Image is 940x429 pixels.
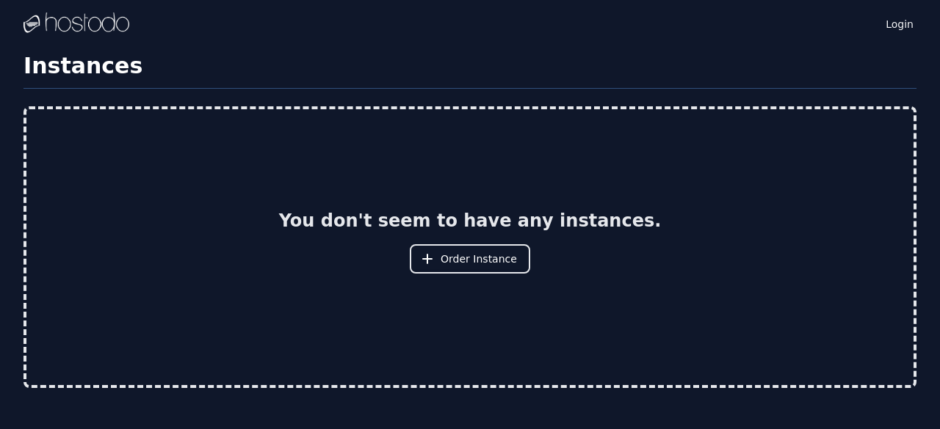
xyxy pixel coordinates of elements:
[410,244,530,274] button: Order Instance
[23,12,129,34] img: Logo
[883,14,916,32] a: Login
[441,252,517,266] span: Order Instance
[23,53,916,89] h1: Instances
[279,209,662,232] h2: You don't seem to have any instances.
